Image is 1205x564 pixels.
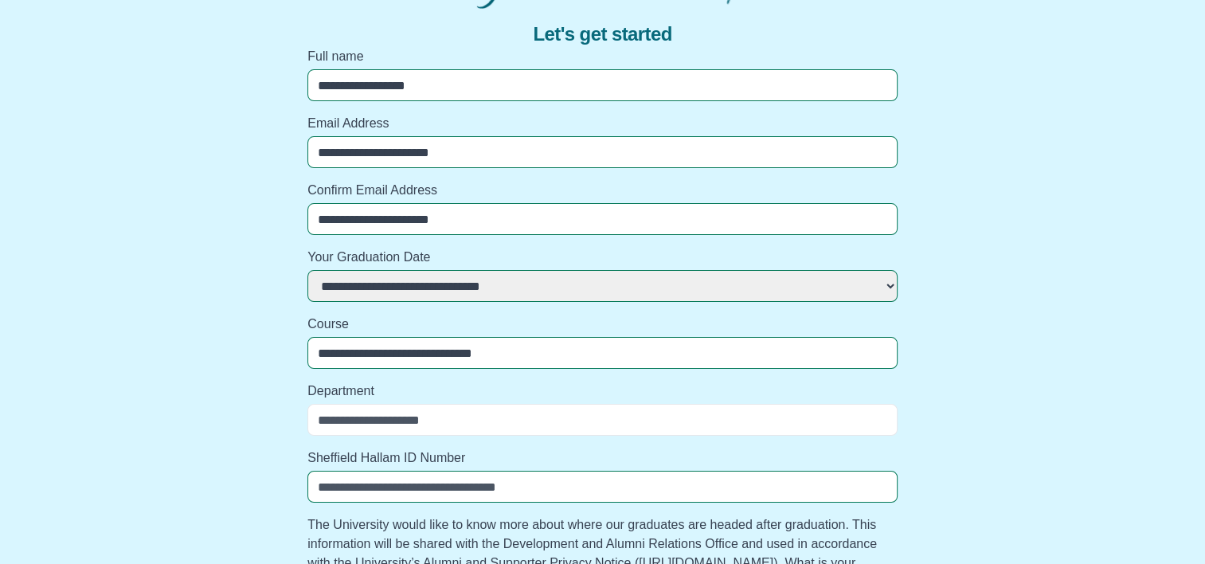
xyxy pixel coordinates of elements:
[307,181,898,200] label: Confirm Email Address
[307,47,898,66] label: Full name
[307,448,898,468] label: Sheffield Hallam ID Number
[533,22,671,47] span: Let's get started
[307,248,898,267] label: Your Graduation Date
[307,315,898,334] label: Course
[307,382,898,401] label: Department
[307,114,898,133] label: Email Address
